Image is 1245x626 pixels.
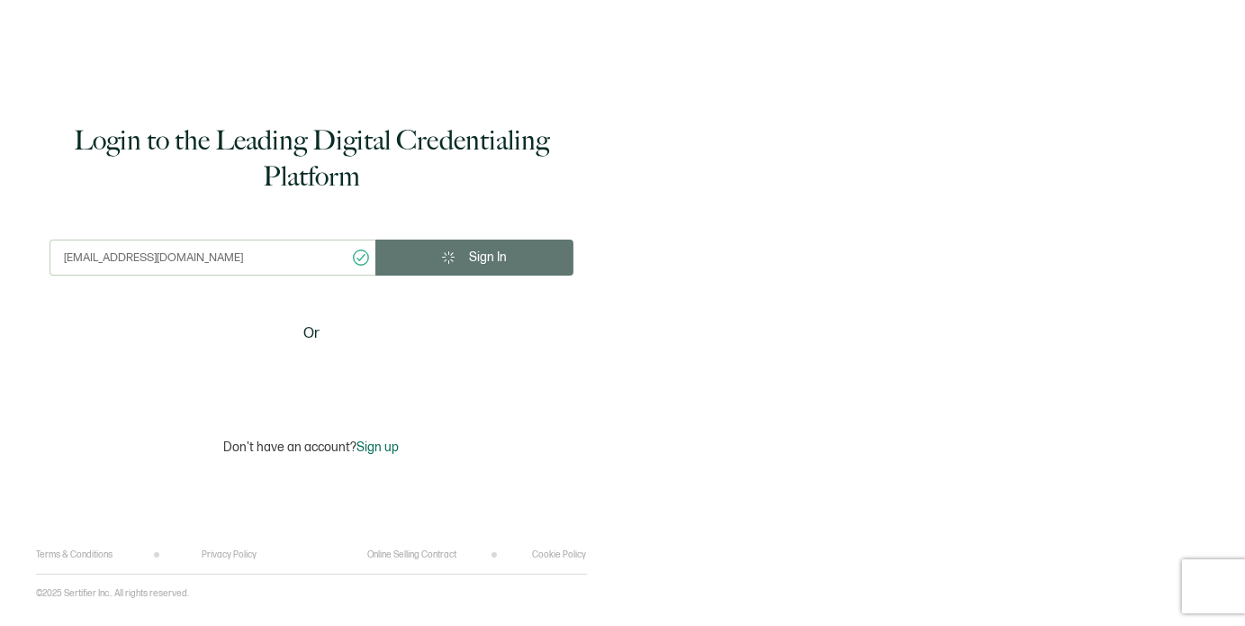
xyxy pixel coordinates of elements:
[356,440,399,455] span: Sign up
[367,549,456,560] a: Online Selling Contract
[199,357,424,396] iframe: Sign in with Google Button
[50,240,375,276] input: Enter your work email address
[223,440,399,455] p: Don't have an account?
[50,122,573,195] h1: Login to the Leading Digital Credentialing Platform
[303,322,320,345] span: Or
[36,549,113,560] a: Terms & Conditions
[532,549,586,560] a: Cookie Policy
[351,248,371,268] ion-icon: checkmark circle outline
[202,549,257,560] a: Privacy Policy
[36,588,189,599] p: ©2025 Sertifier Inc.. All rights reserved.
